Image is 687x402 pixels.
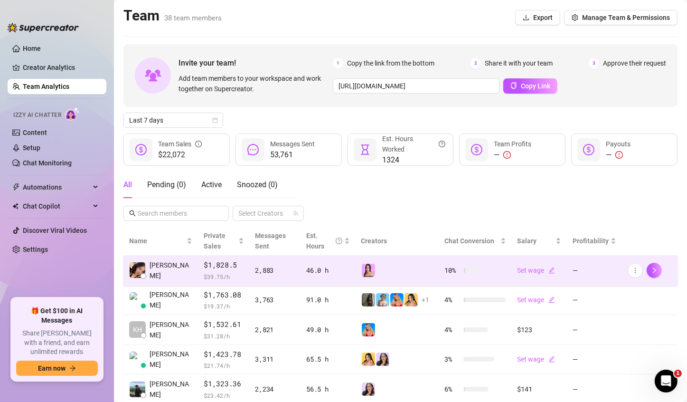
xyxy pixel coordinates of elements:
[603,58,666,68] span: Approve their request
[523,14,529,21] span: download
[204,232,226,250] span: Private Sales
[521,82,550,90] span: Copy Link
[518,296,555,304] a: Set wageedit
[606,140,631,148] span: Payouts
[38,364,66,372] span: Earn now
[255,265,295,276] div: 2,883
[150,319,192,340] span: [PERSON_NAME]
[382,154,446,166] span: 1324
[179,73,329,94] span: Add team members to your workspace and work together on Supercreator.
[615,151,623,159] span: exclamation-circle
[632,267,639,274] span: more
[306,230,342,251] div: Est. Hours
[147,179,186,191] div: Pending ( 0 )
[69,365,76,372] span: arrow-right
[471,58,481,68] span: 2
[129,236,185,246] span: Name
[130,262,145,278] img: Joyce Valerio
[583,144,594,155] span: dollar-circle
[405,293,418,306] img: Jocelyn
[376,353,389,366] img: Sami
[347,58,434,68] span: Copy the link from the bottom
[130,292,145,308] img: Paul James Sori…
[518,325,562,335] div: $123
[129,113,217,127] span: Last 7 days
[494,149,531,161] div: —
[16,329,98,357] span: Share [PERSON_NAME] with a friend, and earn unlimited rewards
[362,353,375,366] img: Jocelyn
[439,134,445,154] span: question-circle
[503,151,511,159] span: exclamation-circle
[164,14,222,22] span: 38 team members
[23,144,40,152] a: Setup
[567,286,622,316] td: —
[518,237,537,245] span: Salary
[573,237,609,245] span: Profitability
[23,246,48,253] a: Settings
[306,265,349,276] div: 46.0 h
[445,384,460,394] span: 6 %
[23,129,47,136] a: Content
[390,293,404,306] img: Ashley
[548,267,555,274] span: edit
[255,384,295,394] div: 2,234
[270,149,315,161] span: 53,761
[204,349,244,360] span: $1,423.78
[515,10,560,25] button: Export
[158,149,202,161] span: $22,072
[13,111,61,120] span: Izzy AI Chatter
[518,267,555,274] a: Set wageedit
[333,58,343,68] span: 1
[123,179,132,191] div: All
[445,325,460,335] span: 4 %
[445,354,460,364] span: 3 %
[204,259,244,271] span: $1,828.5
[204,378,244,390] span: $1,323.36
[255,354,295,364] div: 3,311
[567,256,622,286] td: —
[485,58,553,68] span: Share it with your team
[445,295,460,305] span: 4 %
[582,14,670,21] span: Manage Team & Permissions
[204,289,244,301] span: $1,763.08
[255,232,286,250] span: Messages Sent
[8,23,79,32] img: logo-BBDzfeDw.svg
[150,379,192,400] span: [PERSON_NAME]
[518,384,562,394] div: $141
[376,293,389,306] img: Vanessa
[65,107,80,121] img: AI Chatter
[589,58,599,68] span: 3
[23,227,87,234] a: Discover Viral Videos
[503,78,557,94] button: Copy Link
[179,57,333,69] span: Invite your team!
[567,345,622,375] td: —
[382,134,446,154] div: Est. Hours Worked
[362,323,375,336] img: Ashley
[533,14,553,21] span: Export
[362,383,375,396] img: Sami
[204,272,244,281] span: $ 39.75 /h
[23,83,69,90] a: Team Analytics
[445,265,460,276] span: 10 %
[494,140,531,148] span: Team Profits
[606,149,631,161] div: —
[150,349,192,370] span: [PERSON_NAME]
[130,382,145,397] img: John
[135,144,147,155] span: dollar-circle
[123,227,198,256] th: Name
[130,352,145,367] img: Chris
[12,183,20,191] span: thunderbolt
[201,180,222,189] span: Active
[195,139,202,149] span: info-circle
[564,10,678,25] button: Manage Team & Permissions
[356,227,439,256] th: Creators
[23,60,99,75] a: Creator Analytics
[306,295,349,305] div: 91.0 h
[247,144,259,155] span: message
[23,180,90,195] span: Automations
[204,331,244,341] span: $ 31.28 /h
[204,391,244,400] span: $ 23.42 /h
[422,295,430,305] span: + 1
[204,361,244,370] span: $ 21.74 /h
[212,117,218,123] span: calendar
